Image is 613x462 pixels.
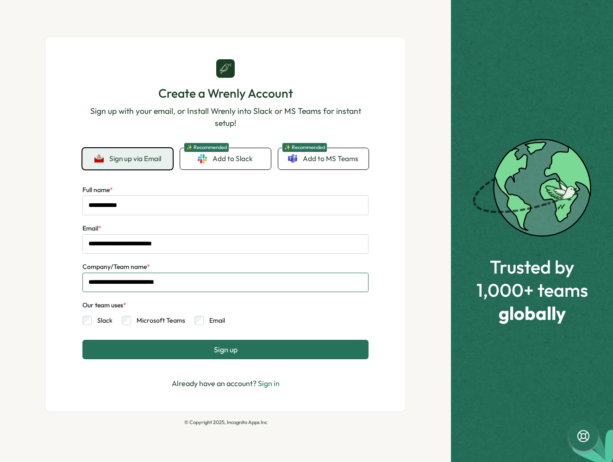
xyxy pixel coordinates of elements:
[303,154,358,164] span: Add to MS Teams
[82,300,126,311] div: Our team uses
[82,340,369,359] button: Sign up
[180,148,270,169] a: ✨ RecommendedAdd to Slack
[82,224,101,234] label: Email
[82,185,113,195] label: Full name
[45,419,406,425] p: © Copyright 2025, Incognito Apps Inc
[476,280,588,300] span: 1,000+ teams
[213,154,253,164] span: Add to Slack
[131,316,185,325] label: Microsoft Teams
[476,256,588,277] span: Trusted by
[82,148,173,169] button: Sign up via Email
[184,143,229,152] span: ✨ Recommended
[82,105,369,130] p: Sign up with your email, or Install Wrenly into Slack or MS Teams for instant setup!
[282,143,327,152] span: ✨ Recommended
[109,155,161,163] span: Sign up via Email
[204,316,225,325] label: Email
[476,303,588,323] span: globally
[92,316,113,325] label: Slack
[214,345,238,354] span: Sign up
[82,262,150,272] label: Company/Team name
[172,378,280,389] p: Already have an account?
[258,379,280,388] a: Sign in
[278,148,369,169] a: ✨ RecommendedAdd to MS Teams
[82,85,369,101] h1: Create a Wrenly Account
